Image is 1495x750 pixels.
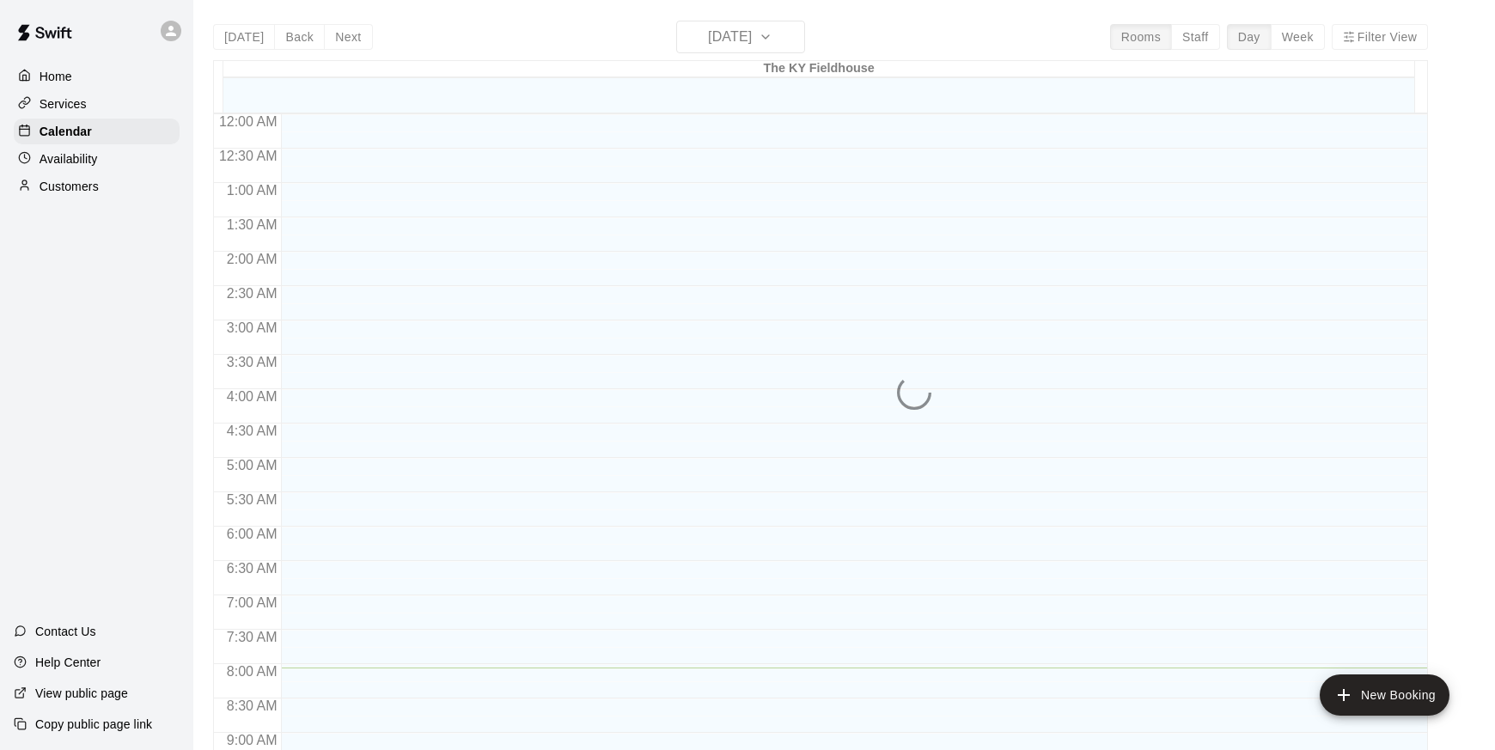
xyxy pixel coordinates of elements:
span: 2:00 AM [223,252,282,266]
a: Availability [14,146,180,172]
div: The KY Fieldhouse [223,61,1414,77]
p: Services [40,95,87,113]
span: 8:00 AM [223,664,282,679]
a: Customers [14,174,180,199]
p: Home [40,68,72,85]
span: 3:30 AM [223,355,282,369]
p: Help Center [35,654,101,671]
span: 8:30 AM [223,698,282,713]
a: Services [14,91,180,117]
span: 5:00 AM [223,458,282,473]
span: 7:30 AM [223,630,282,644]
p: View public page [35,685,128,702]
p: Customers [40,178,99,195]
span: 4:30 AM [223,424,282,438]
a: Calendar [14,119,180,144]
span: 12:00 AM [215,114,282,129]
span: 6:30 AM [223,561,282,576]
span: 1:30 AM [223,217,282,232]
p: Contact Us [35,623,96,640]
span: 6:00 AM [223,527,282,541]
span: 1:00 AM [223,183,282,198]
p: Calendar [40,123,92,140]
span: 5:30 AM [223,492,282,507]
p: Copy public page link [35,716,152,733]
span: 2:30 AM [223,286,282,301]
span: 9:00 AM [223,733,282,747]
span: 4:00 AM [223,389,282,404]
button: add [1320,674,1449,716]
span: 12:30 AM [215,149,282,163]
p: Availability [40,150,98,168]
a: Home [14,64,180,89]
span: 3:00 AM [223,320,282,335]
span: 7:00 AM [223,595,282,610]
